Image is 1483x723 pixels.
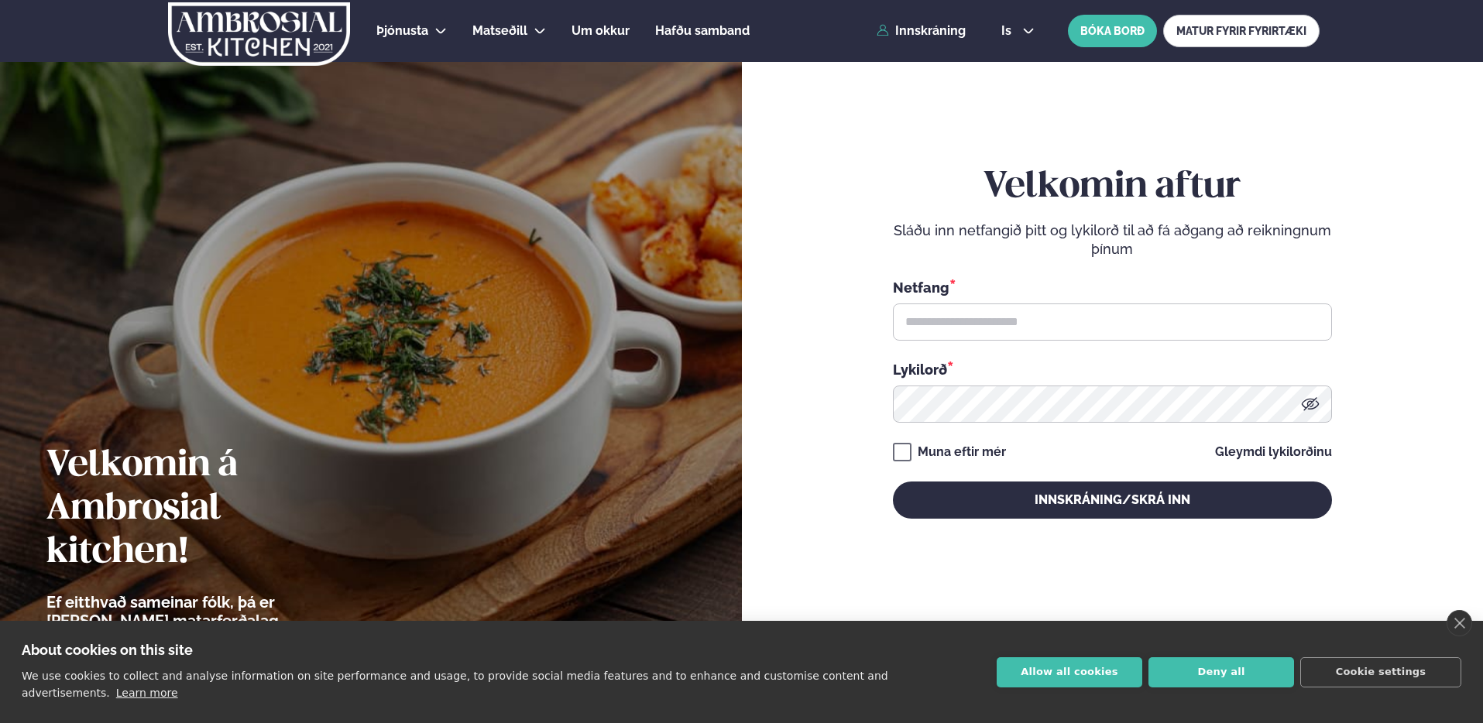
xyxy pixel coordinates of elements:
a: Innskráning [877,24,966,38]
div: Lykilorð [893,359,1332,379]
button: Deny all [1148,657,1294,687]
img: logo [166,2,352,66]
button: BÓKA BORÐ [1068,15,1157,47]
div: Netfang [893,277,1332,297]
span: Um okkur [572,23,630,38]
strong: About cookies on this site [22,642,193,658]
p: We use cookies to collect and analyse information on site performance and usage, to provide socia... [22,670,888,699]
a: Matseðill [472,22,527,40]
a: Þjónusta [376,22,428,40]
p: Ef eitthvað sameinar fólk, þá er [PERSON_NAME] matarferðalag. [46,593,368,630]
span: is [1001,25,1016,37]
a: close [1447,610,1472,636]
a: Gleymdi lykilorðinu [1215,446,1332,458]
p: Sláðu inn netfangið þitt og lykilorð til að fá aðgang að reikningnum þínum [893,221,1332,259]
button: Innskráning/Skrá inn [893,481,1332,519]
button: is [989,25,1047,37]
h2: Velkomin á Ambrosial kitchen! [46,444,368,574]
span: Hafðu samband [655,23,750,38]
h2: Velkomin aftur [893,166,1332,209]
span: Matseðill [472,23,527,38]
a: MATUR FYRIR FYRIRTÆKI [1163,15,1320,47]
span: Þjónusta [376,23,428,38]
button: Cookie settings [1300,657,1461,687]
a: Learn more [116,687,178,699]
a: Hafðu samband [655,22,750,40]
a: Um okkur [572,22,630,40]
button: Allow all cookies [997,657,1142,687]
